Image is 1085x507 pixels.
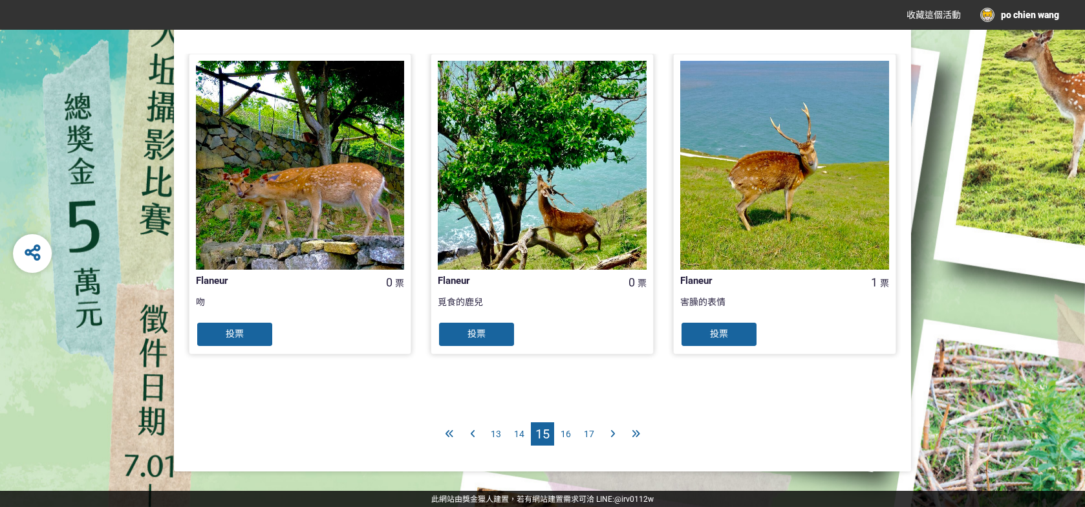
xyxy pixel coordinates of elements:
span: 票 [880,278,889,288]
div: 害臊的表情 [680,296,889,321]
div: 覓食的鹿兒 [438,296,647,321]
span: 17 [584,429,594,439]
span: 0 [628,275,635,289]
span: 0 [386,275,392,289]
span: 13 [491,429,501,439]
span: 投票 [226,329,244,339]
span: 投票 [467,329,486,339]
div: Flaneur [438,274,605,288]
a: Flaneur0票吻投票 [189,54,412,354]
span: 票 [395,278,404,288]
div: Flaneur [680,274,847,288]
span: 投票 [710,329,728,339]
span: 1 [871,275,877,289]
a: Flaneur1票害臊的表情投票 [673,54,896,354]
a: @irv0112w [614,495,654,504]
div: 吻 [196,296,405,321]
a: Flaneur0票覓食的鹿兒投票 [431,54,654,354]
span: 15 [535,426,550,442]
span: 可洽 LINE: [431,495,654,504]
span: 收藏這個活動 [907,10,961,20]
span: 票 [638,278,647,288]
span: 16 [561,429,571,439]
a: 此網站由獎金獵人建置，若有網站建置需求 [431,495,579,504]
span: 14 [514,429,524,439]
div: Flaneur [196,274,363,288]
